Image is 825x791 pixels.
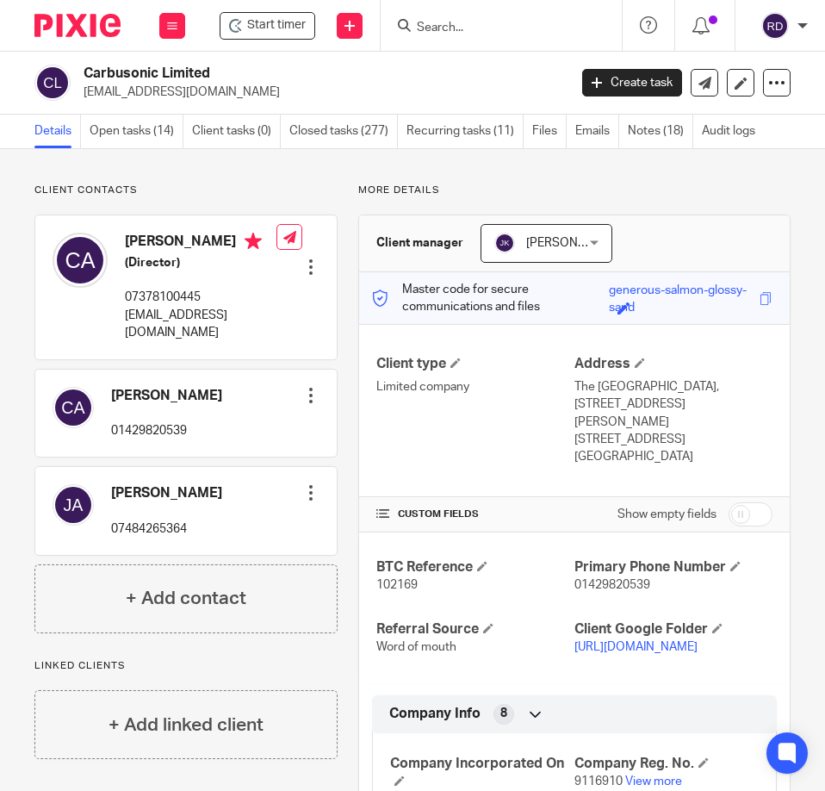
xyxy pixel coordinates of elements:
h5: (Director) [125,254,276,271]
h4: Referral Source [376,620,574,638]
img: svg%3E [761,12,789,40]
p: Linked clients [34,659,338,673]
img: svg%3E [53,484,94,526]
h4: + Add linked client [109,712,264,738]
span: 01429820539 [574,579,650,591]
p: The [GEOGRAPHIC_DATA], [STREET_ADDRESS] [574,378,772,414]
p: 07484265364 [111,520,222,538]
span: 8 [500,705,507,722]
h4: + Add contact [126,585,246,612]
p: 07378100445 [125,289,276,306]
p: Limited company [376,378,574,395]
span: [PERSON_NAME] [526,237,621,249]
p: Master code for secure communications and files [372,281,609,316]
p: 01429820539 [111,422,222,439]
p: Client contacts [34,184,338,197]
h2: Carbusonic Limited [84,65,462,83]
p: [PERSON_NAME][STREET_ADDRESS] [574,414,772,449]
span: 102169 [376,579,418,591]
input: Search [415,21,570,36]
span: 9116910 [574,775,623,788]
div: Carbusonic Limited [220,12,315,40]
h4: Company Reg. No. [574,755,759,773]
img: svg%3E [53,387,94,428]
a: Notes (18) [628,115,693,148]
div: generous-salmon-glossy-sand [609,282,755,302]
img: svg%3E [34,65,71,101]
h4: Client type [376,355,574,373]
a: Closed tasks (277) [289,115,398,148]
a: Create task [582,69,682,97]
h4: Primary Phone Number [574,558,772,576]
span: Word of mouth [376,641,456,653]
a: Files [532,115,567,148]
p: [EMAIL_ADDRESS][DOMAIN_NAME] [125,307,276,342]
a: [URL][DOMAIN_NAME] [574,641,698,653]
a: Open tasks (14) [90,115,183,148]
h4: Address [574,355,772,373]
a: View more [625,775,682,788]
img: svg%3E [494,233,515,253]
img: svg%3E [53,233,108,288]
a: Emails [575,115,619,148]
h4: [PERSON_NAME] [111,387,222,405]
h4: Client Google Folder [574,620,772,638]
p: [EMAIL_ADDRESS][DOMAIN_NAME] [84,84,556,101]
span: Start timer [247,16,306,34]
h4: BTC Reference [376,558,574,576]
h4: [PERSON_NAME] [125,233,276,254]
p: More details [358,184,791,197]
h4: CUSTOM FIELDS [376,508,574,521]
p: [GEOGRAPHIC_DATA] [574,448,772,465]
a: Audit logs [702,115,764,148]
h4: [PERSON_NAME] [111,484,222,502]
a: Recurring tasks (11) [406,115,524,148]
label: Show empty fields [617,506,716,523]
a: Client tasks (0) [192,115,281,148]
img: Pixie [34,14,121,37]
h3: Client manager [376,234,463,252]
span: Company Info [389,705,481,723]
a: Details [34,115,81,148]
i: Primary [245,233,262,250]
